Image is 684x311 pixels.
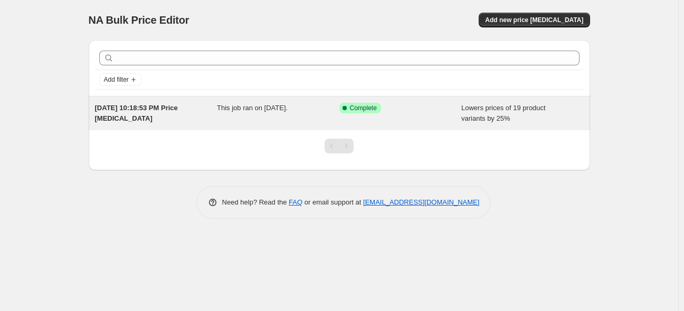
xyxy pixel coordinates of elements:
[89,14,189,26] span: NA Bulk Price Editor
[461,104,546,122] span: Lowers prices of 19 product variants by 25%
[217,104,288,112] span: This job ran on [DATE].
[325,139,354,153] nav: Pagination
[350,104,377,112] span: Complete
[479,13,590,27] button: Add new price [MEDICAL_DATA]
[363,198,479,206] a: [EMAIL_ADDRESS][DOMAIN_NAME]
[289,198,302,206] a: FAQ
[99,73,141,86] button: Add filter
[485,16,583,24] span: Add new price [MEDICAL_DATA]
[95,104,178,122] span: [DATE] 10:18:53 PM Price [MEDICAL_DATA]
[104,75,129,84] span: Add filter
[302,198,363,206] span: or email support at
[222,198,289,206] span: Need help? Read the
